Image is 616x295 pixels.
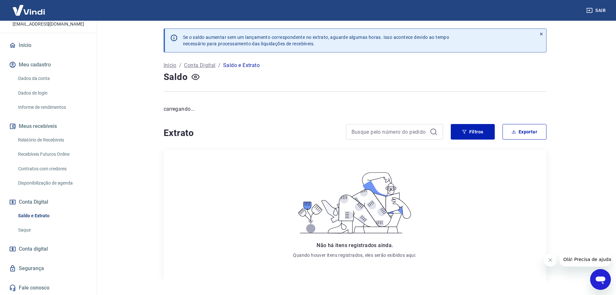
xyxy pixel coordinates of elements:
iframe: Botão para abrir a janela de mensagens [590,269,611,290]
span: Não há itens registrados ainda. [317,242,393,248]
a: Saldo e Extrato [16,209,89,222]
p: Se o saldo aumentar sem um lançamento correspondente no extrato, aguarde algumas horas. Isso acon... [183,34,449,47]
a: Segurança [8,261,89,276]
a: Início [164,62,177,69]
p: / [179,62,181,69]
a: Recebíveis Futuros Online [16,148,89,161]
button: Sair [585,5,608,17]
a: Conta digital [8,242,89,256]
h4: Extrato [164,127,338,140]
span: Conta digital [19,244,48,254]
input: Busque pelo número do pedido [351,127,427,137]
button: Meus recebíveis [8,119,89,133]
a: Saque [16,223,89,237]
button: Filtros [451,124,495,140]
a: Fale conosco [8,281,89,295]
p: carregando... [164,105,546,113]
a: Relatório de Recebíveis [16,133,89,147]
a: Conta Digital [184,62,215,69]
p: [EMAIL_ADDRESS][DOMAIN_NAME] [13,21,84,28]
p: Quando houver itens registrados, eles serão exibidos aqui. [293,252,416,258]
p: / [218,62,221,69]
span: Olá! Precisa de ajuda? [4,5,54,10]
img: Vindi [8,0,50,20]
a: Contratos com credores [16,162,89,176]
iframe: Mensagem da empresa [559,252,611,267]
a: Dados de login [16,86,89,100]
button: Meu cadastro [8,58,89,72]
h4: Saldo [164,71,188,84]
button: Conta Digital [8,195,89,209]
a: Disponibilização de agenda [16,176,89,190]
a: Informe de rendimentos [16,101,89,114]
iframe: Fechar mensagem [544,254,557,267]
a: Início [8,38,89,52]
p: Saldo e Extrato [223,62,260,69]
button: Exportar [503,124,546,140]
a: Dados da conta [16,72,89,85]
